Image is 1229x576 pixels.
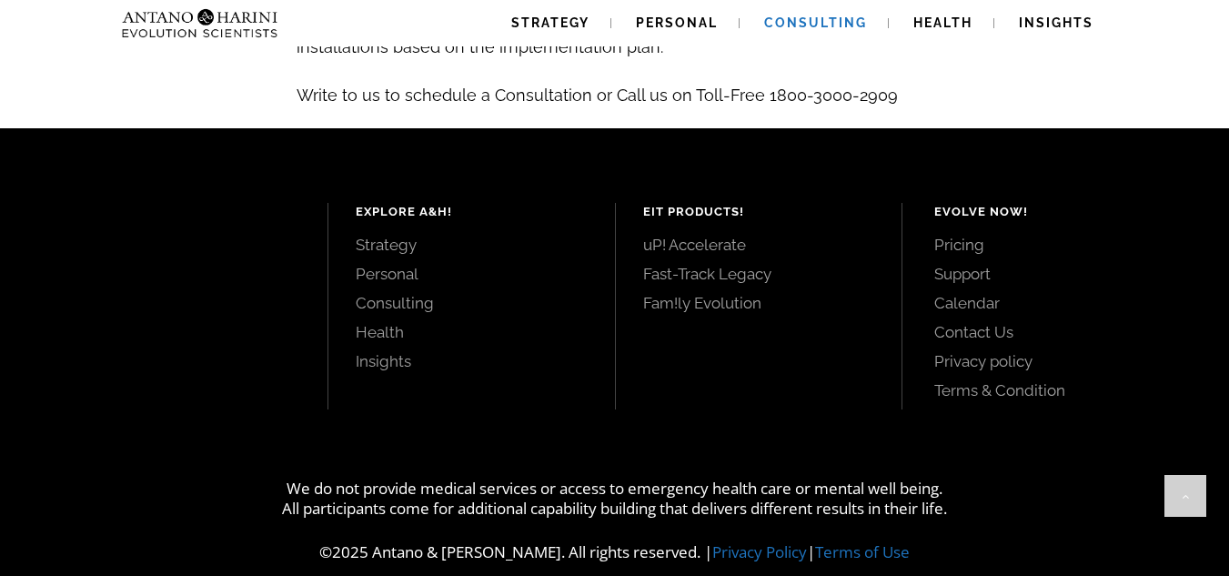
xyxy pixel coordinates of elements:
[934,351,1188,371] a: Privacy policy
[934,293,1188,313] a: Calendar
[934,264,1188,284] a: Support
[764,15,867,30] span: Consulting
[356,322,587,342] a: Health
[934,322,1188,342] a: Contact Us
[712,541,807,562] a: Privacy Policy
[636,15,718,30] span: Personal
[934,203,1188,221] h4: Evolve Now!
[934,380,1188,400] a: Terms & Condition
[1019,15,1093,30] span: Insights
[356,235,587,255] a: Strategy
[643,203,874,221] h4: EIT Products!
[643,293,874,313] a: Fam!ly Evolution
[643,235,874,255] a: uP! Accelerate
[297,86,898,105] span: Write to us to schedule a Consultation or Call us on Toll-Free 1800-3000-2909
[356,293,587,313] a: Consulting
[913,15,972,30] span: Health
[356,203,587,221] h4: Explore A&H!
[815,541,910,562] a: Terms of Use
[643,264,874,284] a: Fast-Track Legacy
[511,15,589,30] span: Strategy
[356,351,587,371] a: Insights
[934,235,1188,255] a: Pricing
[356,264,587,284] a: Personal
